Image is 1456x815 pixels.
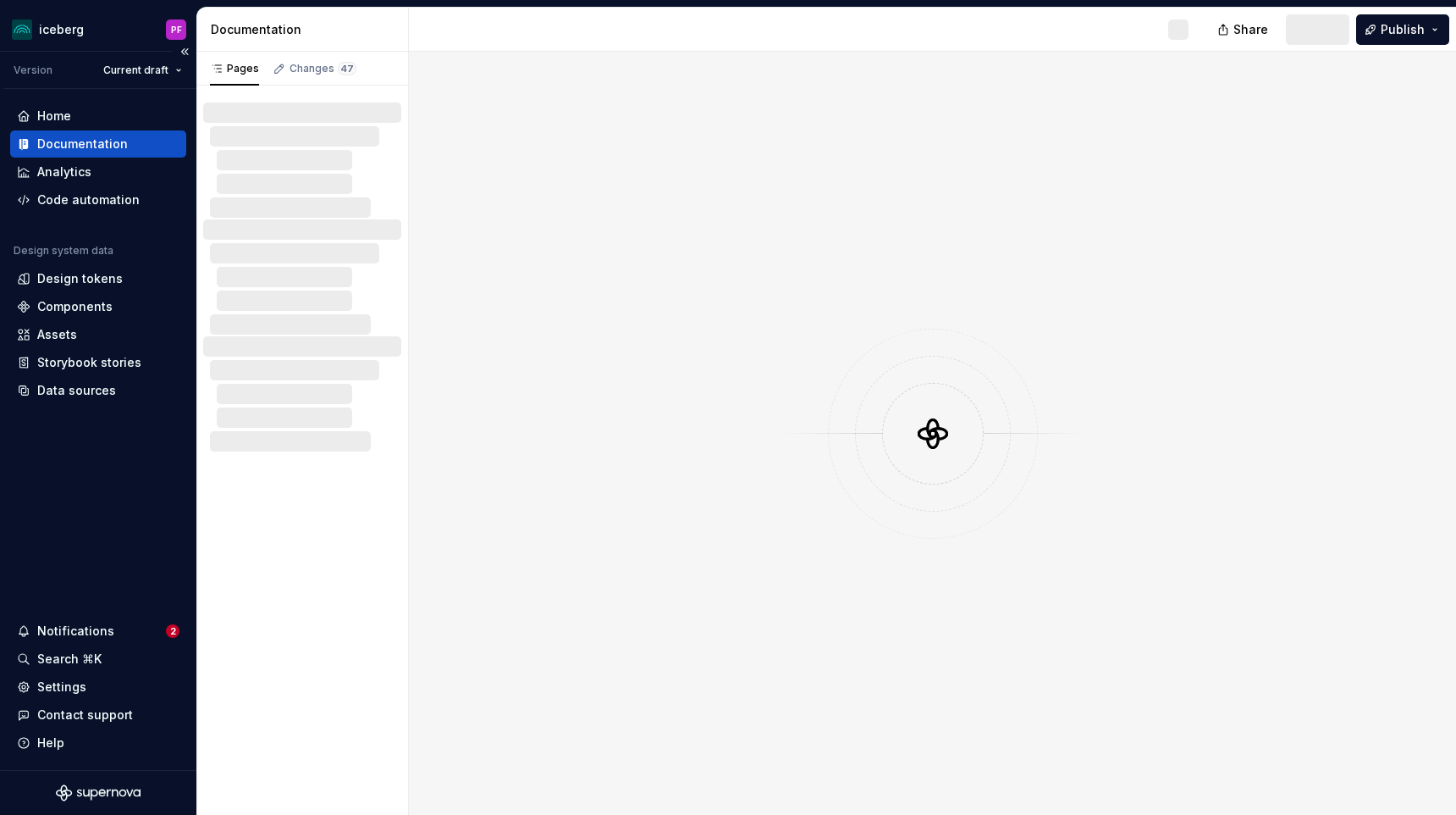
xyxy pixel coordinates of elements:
button: Share [1209,14,1279,45]
div: PF [171,23,182,36]
a: Documentation [10,130,186,158]
span: Publish [1381,21,1425,38]
span: 2 [166,624,179,638]
a: Data sources [10,377,186,404]
a: Home [10,103,186,130]
a: Design tokens [10,265,186,292]
img: 418c6d47-6da6-4103-8b13-b5999f8989a1.png [12,19,32,40]
div: iceberg [39,21,84,38]
a: Storybook stories [10,349,186,376]
div: Code automation [37,191,140,208]
button: Current draft [96,58,190,82]
div: Changes [290,62,356,75]
span: Current draft [103,64,168,77]
div: Home [37,108,71,125]
button: Collapse sidebar [173,40,196,64]
div: Help [37,735,64,751]
div: Data sources [37,382,116,399]
a: Analytics [10,158,186,186]
button: icebergPF [3,11,193,47]
button: Publish [1356,14,1449,45]
div: Contact support [37,707,133,724]
div: Design tokens [37,270,123,287]
button: Contact support [10,701,186,729]
a: Components [10,293,186,320]
div: Settings [37,679,86,696]
svg: Supernova Logo [56,785,141,801]
button: Search ⌘K [10,646,186,673]
div: Version [14,64,52,77]
div: Search ⌘K [37,651,102,668]
div: Documentation [37,136,128,152]
div: Analytics [37,164,91,180]
button: Help [10,729,186,757]
span: Share [1233,21,1268,38]
a: Assets [10,321,186,348]
div: Pages [210,62,259,75]
a: Code automation [10,186,186,213]
div: Documentation [211,21,401,38]
button: Notifications2 [10,618,186,645]
div: Storybook stories [37,354,141,371]
span: 47 [338,62,356,75]
div: Notifications [37,623,114,640]
a: Settings [10,674,186,701]
div: Design system data [14,244,113,258]
div: Assets [37,326,77,343]
div: Components [37,298,113,315]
